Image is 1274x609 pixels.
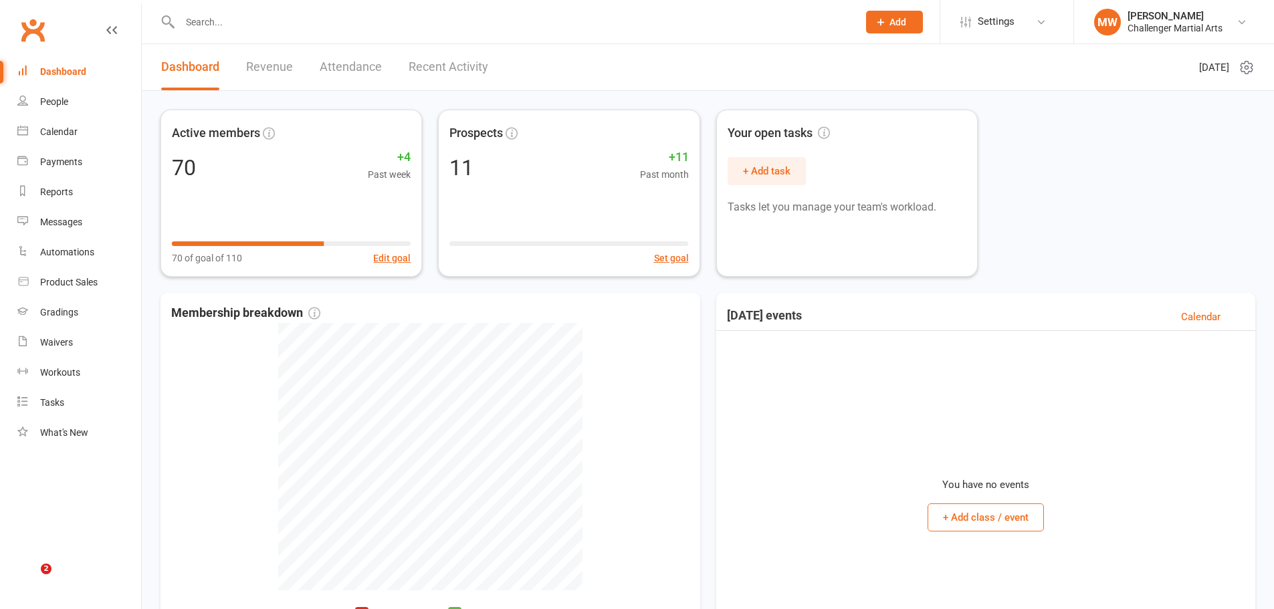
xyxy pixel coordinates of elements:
[40,367,80,378] div: Workouts
[40,337,73,348] div: Waivers
[17,207,141,237] a: Messages
[40,187,73,197] div: Reports
[727,309,802,325] h3: [DATE] events
[978,7,1015,37] span: Settings
[449,124,503,143] span: Prospects
[866,11,923,33] button: Add
[373,251,411,265] button: Edit goal
[409,44,488,90] a: Recent Activity
[1199,59,1229,76] span: [DATE]
[654,251,689,265] button: Set goal
[40,66,86,77] div: Dashboard
[40,247,94,257] div: Automations
[41,564,51,574] span: 2
[17,147,141,177] a: Payments
[368,148,411,167] span: +4
[17,297,141,328] a: Gradings
[320,44,382,90] a: Attendance
[246,44,293,90] a: Revenue
[171,303,320,323] span: Membership breakdown
[17,237,141,267] a: Automations
[16,13,49,47] a: Clubworx
[942,477,1029,493] p: You have no events
[176,13,849,31] input: Search...
[728,124,830,143] span: Your open tasks
[40,397,64,408] div: Tasks
[889,17,906,27] span: Add
[928,503,1044,531] button: + Add class / event
[1128,22,1223,34] div: Challenger Martial Arts
[17,117,141,147] a: Calendar
[17,358,141,388] a: Workouts
[17,388,141,418] a: Tasks
[40,277,98,287] div: Product Sales
[17,87,141,117] a: People
[640,148,689,167] span: +11
[40,307,78,318] div: Gradings
[40,156,82,167] div: Payments
[17,267,141,297] a: Product Sales
[449,157,473,178] div: 11
[368,167,411,182] span: Past week
[40,126,78,137] div: Calendar
[17,177,141,207] a: Reports
[172,123,260,142] span: Active members
[1128,10,1223,22] div: [PERSON_NAME]
[40,217,82,227] div: Messages
[13,564,45,596] iframe: Intercom live chat
[728,199,966,216] p: Tasks let you manage your team's workload.
[640,167,689,182] span: Past month
[1094,9,1121,35] div: MW
[40,96,68,107] div: People
[17,418,141,448] a: What's New
[17,57,141,87] a: Dashboard
[1181,309,1220,325] a: Calendar
[161,44,219,90] a: Dashboard
[40,427,88,438] div: What's New
[172,157,196,178] div: 70
[172,251,242,265] span: 70 of goal of 110
[728,157,806,185] button: + Add task
[17,328,141,358] a: Waivers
